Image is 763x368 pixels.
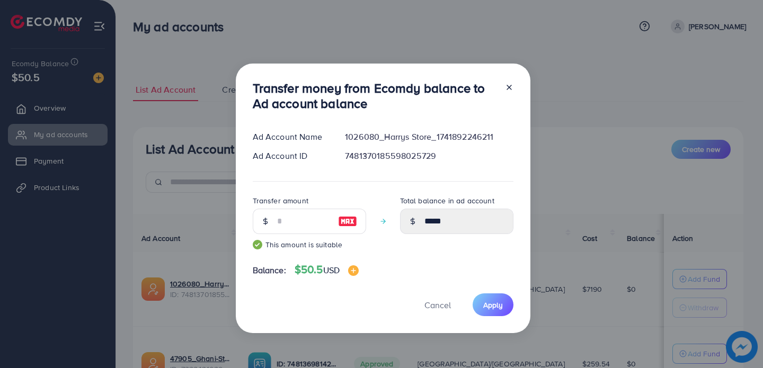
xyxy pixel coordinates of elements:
h3: Transfer money from Ecomdy balance to Ad account balance [253,80,496,111]
button: Cancel [411,293,464,316]
span: Balance: [253,264,286,276]
label: Total balance in ad account [400,195,494,206]
span: Apply [483,300,503,310]
img: image [338,215,357,228]
div: Ad Account Name [244,131,337,143]
button: Apply [473,293,513,316]
span: USD [323,264,340,276]
img: image [348,265,359,276]
img: guide [253,240,262,249]
div: 7481370185598025729 [336,150,521,162]
small: This amount is suitable [253,239,366,250]
div: Ad Account ID [244,150,337,162]
label: Transfer amount [253,195,308,206]
span: Cancel [424,299,451,311]
div: 1026080_Harrys Store_1741892246211 [336,131,521,143]
h4: $50.5 [295,263,359,276]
